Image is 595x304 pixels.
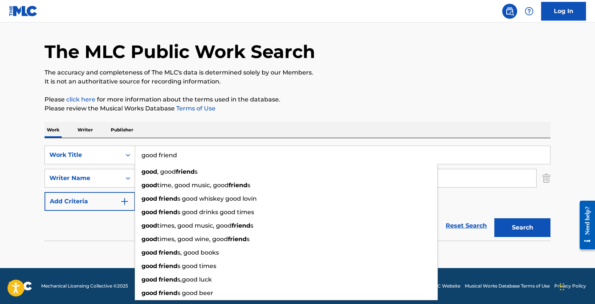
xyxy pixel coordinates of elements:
[141,195,157,202] strong: good
[505,7,514,16] img: search
[141,182,157,189] strong: good
[177,262,216,270] span: s good times
[442,218,491,234] a: Reset Search
[541,2,586,21] a: Log In
[558,268,595,304] iframe: Chat Widget
[177,249,219,256] span: s, good books
[45,192,135,211] button: Add Criteria
[247,235,250,243] span: s
[66,96,95,103] a: click here
[554,283,586,289] a: Privacy Policy
[45,77,550,86] p: It is not an authoritative source for recording information.
[250,222,253,229] span: s
[157,222,232,229] span: times, good music, good
[141,235,157,243] strong: good
[141,222,157,229] strong: good
[45,95,550,104] p: Please for more information about the terms used in the database.
[141,249,157,256] strong: good
[75,122,95,138] p: Writer
[228,235,247,243] strong: friend
[159,195,177,202] strong: friend
[177,276,212,283] span: s,good luck
[141,262,157,270] strong: good
[522,4,537,19] div: Help
[9,282,32,291] img: logo
[159,249,177,256] strong: friend
[175,105,216,112] a: Terms of Use
[41,283,128,289] span: Mechanical Licensing Collective © 2025
[421,283,460,289] a: The MLC Website
[159,262,177,270] strong: friend
[49,151,117,159] div: Work Title
[157,235,228,243] span: times, good wine, good
[574,195,595,255] iframe: Resource Center
[45,146,550,241] form: Search Form
[109,122,135,138] p: Publisher
[465,283,550,289] a: Musical Works Database Terms of Use
[176,168,195,175] strong: friend
[45,122,62,138] p: Work
[141,289,157,297] strong: good
[177,289,213,297] span: s good beer
[159,209,177,216] strong: friend
[159,276,177,283] strong: friend
[494,218,550,237] button: Search
[177,209,254,216] span: s good drinks good times
[542,169,550,188] img: Delete Criterion
[141,276,157,283] strong: good
[195,168,198,175] span: s
[49,174,117,183] div: Writer Name
[229,182,247,189] strong: friend
[45,40,315,63] h1: The MLC Public Work Search
[45,104,550,113] p: Please review the Musical Works Database
[141,209,157,216] strong: good
[177,195,257,202] span: s good whiskey good lovin
[141,168,157,175] strong: good
[247,182,250,189] span: s
[159,289,177,297] strong: friend
[45,68,550,77] p: The accuracy and completeness of The MLC's data is determined solely by our Members.
[157,182,229,189] span: time, good music, good
[120,197,129,206] img: 9d2ae6d4665cec9f34b9.svg
[232,222,250,229] strong: friend
[525,7,534,16] img: help
[560,276,564,298] div: Drag
[502,4,517,19] a: Public Search
[9,6,38,16] img: MLC Logo
[157,168,176,175] span: , good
